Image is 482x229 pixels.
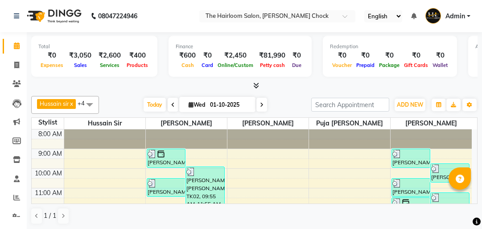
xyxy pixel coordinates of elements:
[66,50,95,61] div: ₹3,050
[430,62,450,68] span: Wallet
[144,98,166,112] span: Today
[40,100,69,107] span: Hussain sir
[37,129,64,139] div: 8:00 AM
[392,179,430,196] div: [PERSON_NAME], TK01, 10:30 AM-11:30 AM, Hair Service Men - [PERSON_NAME] Styling
[430,50,450,61] div: ₹0
[258,62,287,68] span: Petty cash
[199,50,215,61] div: ₹0
[199,62,215,68] span: Card
[215,62,255,68] span: Online/Custom
[445,12,465,21] span: Admin
[377,62,402,68] span: Package
[290,62,304,68] span: Due
[147,179,185,196] div: [PERSON_NAME], TK04, 10:30 AM-11:30 AM, Hair Service Men - Haircut
[38,62,66,68] span: Expenses
[95,50,124,61] div: ₹2,600
[78,100,91,107] span: +4
[392,149,430,167] div: [PERSON_NAME], TK01, 09:00 AM-10:00 AM, Hair Treatment Men - Head Massage
[330,43,450,50] div: Redemption
[227,118,309,129] span: [PERSON_NAME]
[215,50,255,61] div: ₹2,450
[98,4,137,29] b: 08047224946
[23,4,84,29] img: logo
[289,50,305,61] div: ₹0
[179,62,196,68] span: Cash
[391,118,472,129] span: [PERSON_NAME]
[395,99,425,111] button: ADD NEW
[397,101,423,108] span: ADD NEW
[38,43,150,50] div: Total
[431,164,469,182] div: [PERSON_NAME], TK01, 09:45 AM-10:45 AM, Hair Service Men - Haircut
[176,43,305,50] div: Finance
[309,118,390,129] span: puja [PERSON_NAME]
[445,193,473,220] iframe: chat widget
[124,50,150,61] div: ₹400
[402,50,430,61] div: ₹0
[44,211,56,221] span: 1 / 1
[33,188,64,198] div: 11:00 AM
[311,98,389,112] input: Search Appointment
[186,167,224,204] div: [PERSON_NAME] [PERSON_NAME], TK02, 09:55 AM-11:55 AM, Hair Service Men - Haircut,Hair Colours Men...
[354,62,377,68] span: Prepaid
[32,118,64,127] div: Stylist
[69,100,73,107] a: x
[146,118,227,129] span: [PERSON_NAME]
[354,50,377,61] div: ₹0
[330,62,354,68] span: Voucher
[38,50,66,61] div: ₹0
[37,149,64,158] div: 9:00 AM
[330,50,354,61] div: ₹0
[392,198,430,216] div: walking, TK05, 11:30 AM-12:30 PM, Hair Service Men - [PERSON_NAME] Styling
[124,62,150,68] span: Products
[425,8,441,24] img: Admin
[98,62,122,68] span: Services
[377,50,402,61] div: ₹0
[72,62,89,68] span: Sales
[64,118,145,129] span: Hussain sir
[431,193,469,211] div: [PERSON_NAME], TK04, 11:15 AM-12:15 PM, Hair Service Men - [PERSON_NAME] Styling
[186,101,207,108] span: Wed
[176,50,199,61] div: ₹600
[147,149,185,167] div: [PERSON_NAME], TK03, 09:00 AM-10:00 AM, Hair Service Men - [PERSON_NAME] Styling
[33,169,64,178] div: 10:00 AM
[402,62,430,68] span: Gift Cards
[207,98,252,112] input: 2025-10-01
[255,50,289,61] div: ₹81,990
